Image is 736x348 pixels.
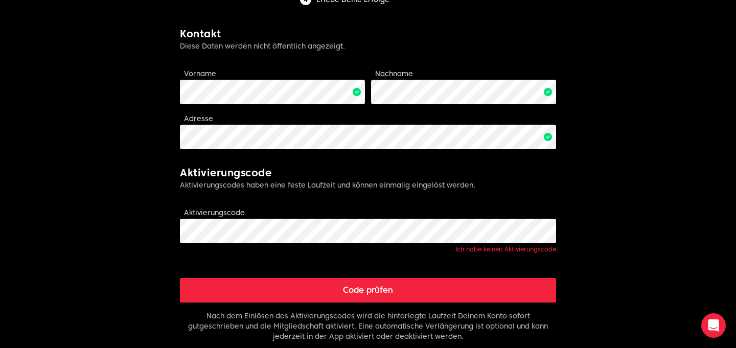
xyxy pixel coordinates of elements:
[184,69,216,78] label: Vorname
[180,166,556,180] h2: Aktivierungscode
[375,69,413,78] label: Nachname
[180,311,556,341] p: Nach dem Einlösen des Aktivierungscodes wird die hinterlegte Laufzeit Deinem Konto sofort gutgesc...
[180,278,556,303] button: Code prüfen
[455,245,556,253] a: Ich habe keinen Aktivierungscode
[180,180,556,190] p: Aktivierungscodes haben eine feste Laufzeit und können einmalig eingelöst werden.
[180,27,556,41] h2: Kontakt
[184,208,245,217] label: Aktivierungscode
[701,313,726,338] div: Open Intercom Messenger
[180,41,556,51] p: Diese Daten werden nicht öffentlich angezeigt.
[184,114,213,123] label: Adresse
